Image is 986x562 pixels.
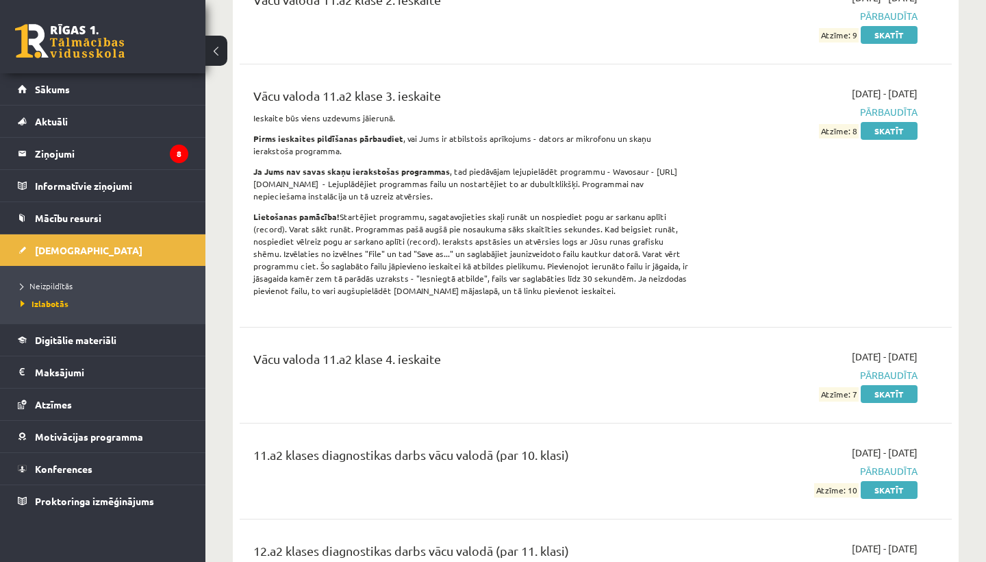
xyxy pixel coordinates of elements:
[253,211,340,222] strong: Lietošanas pamācība!
[253,210,690,297] p: Startējiet programmu, sagatavojieties skaļi runāt un nospiediet pogu ar sarkanu aplīti (record). ...
[814,483,859,498] span: Atzīme: 10
[35,115,68,127] span: Aktuāli
[861,122,918,140] a: Skatīt
[18,485,188,517] a: Proktoringa izmēģinājums
[35,463,92,475] span: Konferences
[253,445,690,471] div: 11.a2 klases diagnostikas darbs vācu valodā (par 10. klasi)
[710,9,918,23] span: Pārbaudīta
[852,445,918,460] span: [DATE] - [DATE]
[18,106,188,137] a: Aktuāli
[710,464,918,478] span: Pārbaudīta
[710,105,918,119] span: Pārbaudīta
[253,350,690,375] div: Vācu valoda 11.a2 klase 4. ieskaite
[35,83,70,95] span: Sākums
[253,132,690,157] p: , vai Jums ir atbilstošs aprīkojums - dators ar mikrofonu un skaņu ierakstoša programma.
[819,124,859,138] span: Atzīme: 8
[253,165,690,202] p: , tad piedāvājam lejupielādēt programmu - Wavosaur - [URL][DOMAIN_NAME] - Lejuplādējiet programma...
[35,334,116,346] span: Digitālie materiāli
[35,495,154,507] span: Proktoringa izmēģinājums
[18,170,188,201] a: Informatīvie ziņojumi
[18,389,188,420] a: Atzīmes
[35,356,188,388] legend: Maksājumi
[21,297,192,310] a: Izlabotās
[819,387,859,402] span: Atzīme: 7
[861,26,918,44] a: Skatīt
[18,73,188,105] a: Sākums
[18,202,188,234] a: Mācību resursi
[18,234,188,266] a: [DEMOGRAPHIC_DATA]
[170,145,188,163] i: 8
[253,166,450,177] strong: Ja Jums nav savas skaņu ierakstošas programmas
[852,541,918,556] span: [DATE] - [DATE]
[35,212,101,224] span: Mācību resursi
[35,398,72,411] span: Atzīmes
[253,86,690,112] div: Vācu valoda 11.a2 klase 3. ieskaite
[861,385,918,403] a: Skatīt
[18,421,188,452] a: Motivācijas programma
[21,298,68,309] span: Izlabotās
[18,324,188,356] a: Digitālie materiāli
[35,244,142,256] span: [DEMOGRAPHIC_DATA]
[852,86,918,101] span: [DATE] - [DATE]
[21,280,73,291] span: Neizpildītās
[21,280,192,292] a: Neizpildītās
[35,430,143,443] span: Motivācijas programma
[861,481,918,499] a: Skatīt
[18,138,188,169] a: Ziņojumi8
[15,24,125,58] a: Rīgas 1. Tālmācības vidusskola
[18,453,188,485] a: Konferences
[852,350,918,364] span: [DATE] - [DATE]
[253,112,690,124] p: Ieskaite būs viens uzdevums jāierunā.
[18,356,188,388] a: Maksājumi
[35,138,188,169] legend: Ziņojumi
[819,28,859,42] span: Atzīme: 9
[710,368,918,382] span: Pārbaudīta
[35,170,188,201] legend: Informatīvie ziņojumi
[253,133,403,144] strong: Pirms ieskaites pildīšanas pārbaudiet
